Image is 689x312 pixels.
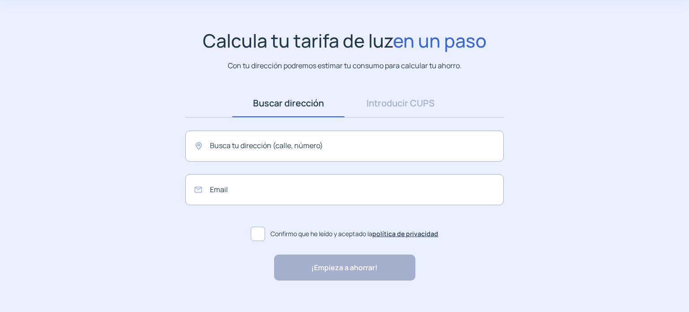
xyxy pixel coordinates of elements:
[203,30,487,52] h1: Calcula tu tarifa de luz
[232,89,344,117] a: Buscar dirección
[228,60,462,71] p: Con tu dirección podremos estimar tu consumo para calcular tu ahorro.
[372,229,438,238] a: política de privacidad
[344,89,457,117] a: Introducir CUPS
[393,28,487,53] span: en un paso
[270,229,438,239] span: Confirmo que he leído y aceptado la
